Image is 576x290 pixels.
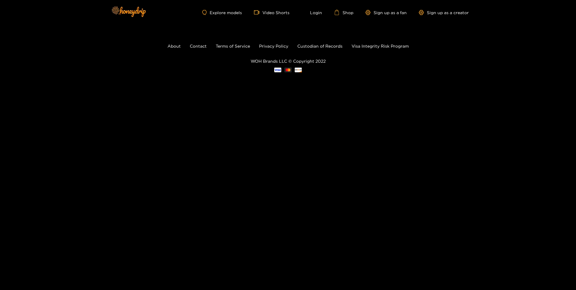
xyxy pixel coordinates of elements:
a: Visa Integrity Risk Program [352,44,409,48]
a: Video Shorts [254,10,290,15]
a: Custodian of Records [297,44,343,48]
a: About [167,44,181,48]
a: Terms of Service [216,44,250,48]
a: Privacy Policy [259,44,288,48]
a: Login [302,10,322,15]
a: Shop [334,10,353,15]
span: video-camera [254,10,262,15]
a: Sign up as a fan [365,10,407,15]
a: Contact [190,44,207,48]
a: Sign up as a creator [419,10,469,15]
a: Explore models [202,10,242,15]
